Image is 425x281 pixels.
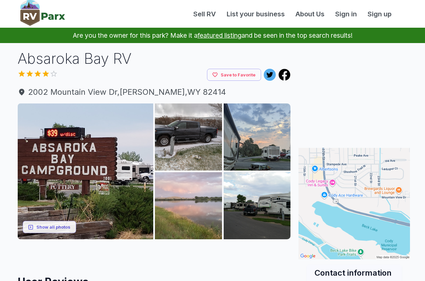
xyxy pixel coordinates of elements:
iframe: Advertisement [298,48,410,132]
img: Map for Absaroka Bay RV [298,148,410,259]
a: Sell RV [188,9,221,19]
h1: Absaroka Bay RV [18,48,291,69]
a: List your business [221,9,290,19]
img: AAcXr8onOsDvF6mVJ4LLvGmI8YG38jLl6ttwQzBhAjIPEh0wFJB5l5ZsYFJVW6bD4-ZLd0zKKG-14aa2z5KygepQdM_M-_Uui... [155,172,222,239]
img: AAcXr8pid5cj8X0c4U21zpspkwZeLnqkETuhLAndPFGZJe84V6Rv2k6W5EhRr-X1yYtoWtDpEfTQtryRNatSyIAE-mciCrIZC... [224,172,291,239]
h2: Contact information [314,267,394,278]
span: 2002 Mountain View Dr , [PERSON_NAME] , WY 82414 [18,86,291,98]
iframe: Advertisement [18,239,291,269]
button: Show all photos [23,221,76,233]
a: Sign up [362,9,397,19]
img: AAcXr8oLu-fYHBnXPgd3LxNoTUv8o6ZYjJPTEVYeJUcs_C94sT_UcieeZ1porxjZr7bCazZ4FfT1JhgOYtNbLl-_PK9Yd7nA7... [18,103,154,239]
a: featured listing [198,31,241,39]
img: AAcXr8pFhTnXKMThwo_oL8Z3_5ZIuMBzJTHGTjBwjgL0d9cd5DT746yQyfHD8VreY2ZjPyGV3L-JkT-DfqG1vRCg9awGeMR6B... [155,103,222,171]
a: 2002 Mountain View Dr,[PERSON_NAME],WY 82414 [18,86,291,98]
img: AAcXr8q_UoupCGgz44DXdB4EvSNggXT41sGMmbP6z3oOr8IDWAX9pPdZ-ETCrdPhgLLhghNGzZc6fDAHIGp73gYiXkx6ofFkk... [224,103,291,171]
a: About Us [290,9,330,19]
a: Sign in [330,9,362,19]
button: Save to Favorite [207,69,261,81]
p: Are you the owner for this park? Make it a and be seen in the top search results! [8,28,417,43]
